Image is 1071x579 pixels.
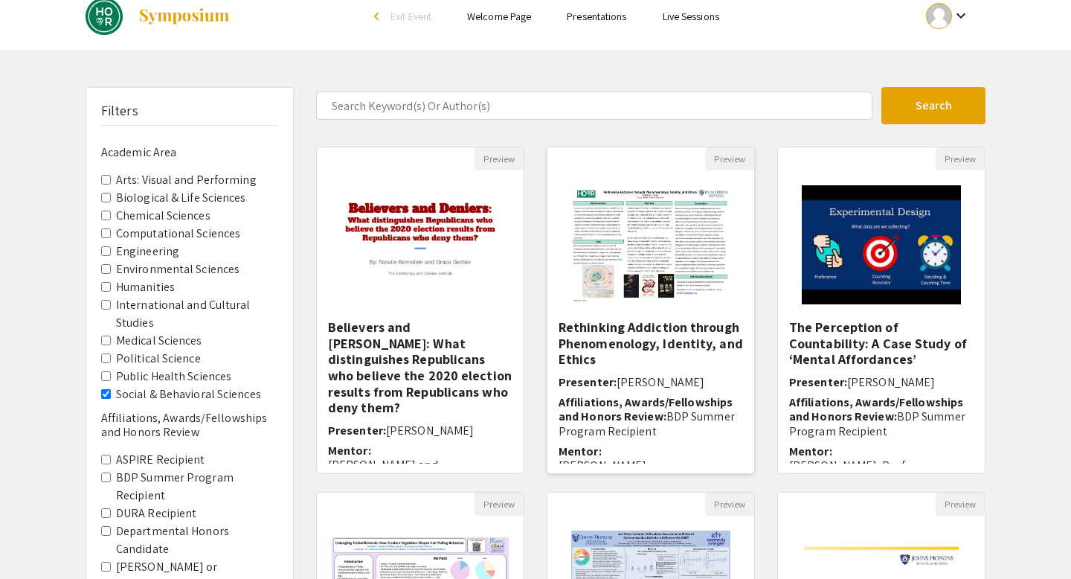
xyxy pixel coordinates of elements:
h5: Rethinking Addiction through Phenomenology, Identity, and Ethics [559,319,743,368]
a: Welcome Page [467,10,531,23]
div: Open Presentation <p><strong>Rethinking Addiction through Phenomenology, Identity, and Ethics</st... [547,147,755,474]
a: Presentations [567,10,626,23]
div: arrow_back_ios [374,12,383,21]
span: [PERSON_NAME] [617,374,704,390]
img: Symposium by ForagerOne [138,7,231,25]
label: DURA Recipient [116,505,196,522]
h6: Presenter: [789,375,974,389]
button: Preview [475,147,524,170]
span: BDP Summer Program Recipient [789,409,965,438]
label: Departmental Honors Candidate [116,522,278,558]
input: Search Keyword(s) Or Author(s) [316,92,872,120]
label: Computational Sciences [116,225,240,243]
img: <p>The Perception of Countability: A Case Study of ‘Mental Affordances’</p> [787,170,975,319]
label: Chemical Sciences [116,207,210,225]
a: Live Sessions [663,10,719,23]
div: Open Presentation <p><strong style="color: rgb(0, 0, 0);">Believers and Deniers</strong><span sty... [316,147,524,474]
h5: Filters [101,103,138,119]
button: Preview [475,493,524,516]
button: Preview [936,493,985,516]
span: Exit Event [390,10,431,23]
span: Mentor: [328,443,371,458]
button: Preview [705,147,754,170]
span: [PERSON_NAME] [847,374,935,390]
span: Affiliations, Awards/Fellowships and Honors Review: [559,394,733,424]
img: <p><strong>Rethinking Addiction through Phenomenology, Identity, and Ethics</strong></p> [556,170,744,319]
iframe: Chat [11,512,63,568]
div: Open Presentation <p>The Perception of Countability: A Case Study of ‘Mental Affordances’</p> [777,147,985,474]
label: BDP Summer Program Recipient [116,469,278,505]
h6: Affiliations, Awards/Fellowships and Honors Review [101,411,278,439]
span: BDP Summer Program Recipient [559,409,735,438]
span: Affiliations, Awards/Fellowships and Honors Review: [789,394,963,424]
label: Public Health Sciences [116,368,231,386]
button: Preview [705,493,754,516]
span: [PERSON_NAME] [386,423,474,438]
label: Environmental Sciences [116,260,239,278]
h6: Presenter: [328,423,512,438]
label: International and Cultural Studies [116,296,278,332]
label: Social & Behavioral Sciences [116,386,261,403]
label: Humanities [116,278,175,296]
h6: Presenter: [559,375,743,389]
label: Arts: Visual and Performing [116,171,257,189]
label: Political Science [116,350,201,368]
h5: Believers and [PERSON_NAME]: What distinguishes Republicans who believe the 2020 election results... [328,319,512,416]
p: [PERSON_NAME]; Professor [PERSON_NAME] [789,458,974,487]
label: ASPIRE Recipient [116,451,205,469]
button: Preview [936,147,985,170]
label: Engineering [116,243,179,260]
mat-icon: Expand account dropdown [952,7,970,25]
h5: The Perception of Countability: A Case Study of ‘Mental Affordances’ [789,319,974,368]
h6: Academic Area [101,145,278,159]
p: [PERSON_NAME] [559,458,743,473]
img: <p><strong style="color: rgb(0, 0, 0);">Believers and Deniers</strong><span style="color: rgb(0, ... [317,180,524,310]
span: Mentor: [789,444,832,459]
p: [PERSON_NAME] and [PERSON_NAME] with help from [PERSON_NAME] [328,458,512,501]
label: Biological & Life Sciences [116,189,246,207]
span: Mentor: [559,444,602,459]
button: Search [881,87,985,124]
label: Medical Sciences [116,332,202,350]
